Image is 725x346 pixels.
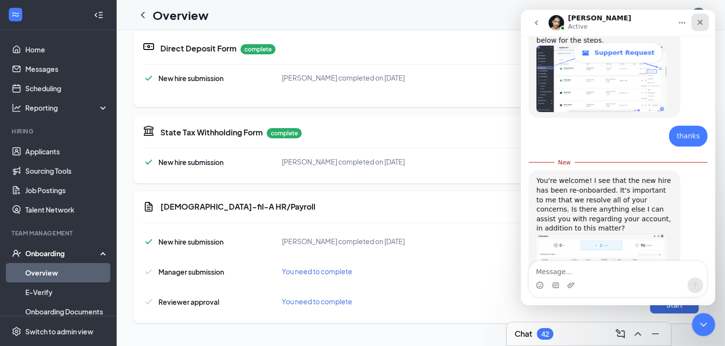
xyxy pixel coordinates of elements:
[158,267,224,276] span: Manager submission
[11,10,20,19] svg: WorkstreamLogo
[158,74,224,82] span: New hire submission
[158,237,224,246] span: New hire submission
[143,266,155,278] svg: Checkmark
[160,201,315,212] h5: [DEMOGRAPHIC_DATA]-fil-A HR/Payroll
[632,328,644,340] svg: ChevronUp
[282,297,352,306] span: You need to complete
[267,128,302,138] p: complete
[672,9,683,21] svg: QuestionInfo
[160,127,263,138] h5: State Tax Withholding Form
[282,267,352,276] span: You need to complete
[25,59,108,79] a: Messages
[143,41,155,52] svg: DirectDepositIcon
[143,236,155,247] svg: Checkmark
[25,327,93,336] div: Switch to admin view
[650,328,661,340] svg: Minimize
[25,263,108,282] a: Overview
[630,326,646,342] button: ChevronUp
[158,297,219,306] span: Reviewer approval
[541,330,549,338] div: 42
[25,282,108,302] a: E-Verify
[143,156,155,168] svg: Checkmark
[12,103,21,113] svg: Analysis
[25,200,108,219] a: Talent Network
[25,248,100,258] div: Onboarding
[12,127,106,135] div: Hiring
[12,229,106,237] div: Team Management
[25,103,109,113] div: Reporting
[25,161,108,181] a: Sourcing Tools
[143,201,155,213] svg: Document
[143,72,155,84] svg: Checkmark
[515,329,532,339] h3: Chat
[143,296,155,308] svg: Checkmark
[241,44,276,54] p: complete
[12,327,21,336] svg: Settings
[692,313,715,336] iframe: Intercom live chat
[25,302,108,321] a: Onboarding Documents
[12,248,21,258] svg: UserCheck
[160,43,237,54] h5: Direct Deposit Form
[282,157,405,166] span: [PERSON_NAME] completed on [DATE]
[153,7,208,23] h1: Overview
[25,181,108,200] a: Job Postings
[25,142,108,161] a: Applicants
[613,326,628,342] button: ComposeMessage
[94,10,104,20] svg: Collapse
[521,10,715,305] iframe: Intercom live chat
[137,9,149,21] svg: ChevronLeft
[25,79,108,98] a: Scheduling
[648,326,663,342] button: Minimize
[650,9,662,21] svg: Notifications
[615,328,626,340] svg: ComposeMessage
[282,237,405,246] span: [PERSON_NAME] completed on [DATE]
[282,73,405,82] span: [PERSON_NAME] completed on [DATE]
[158,158,224,166] span: New hire submission
[25,40,108,59] a: Home
[143,125,155,136] svg: TaxGovernmentIcon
